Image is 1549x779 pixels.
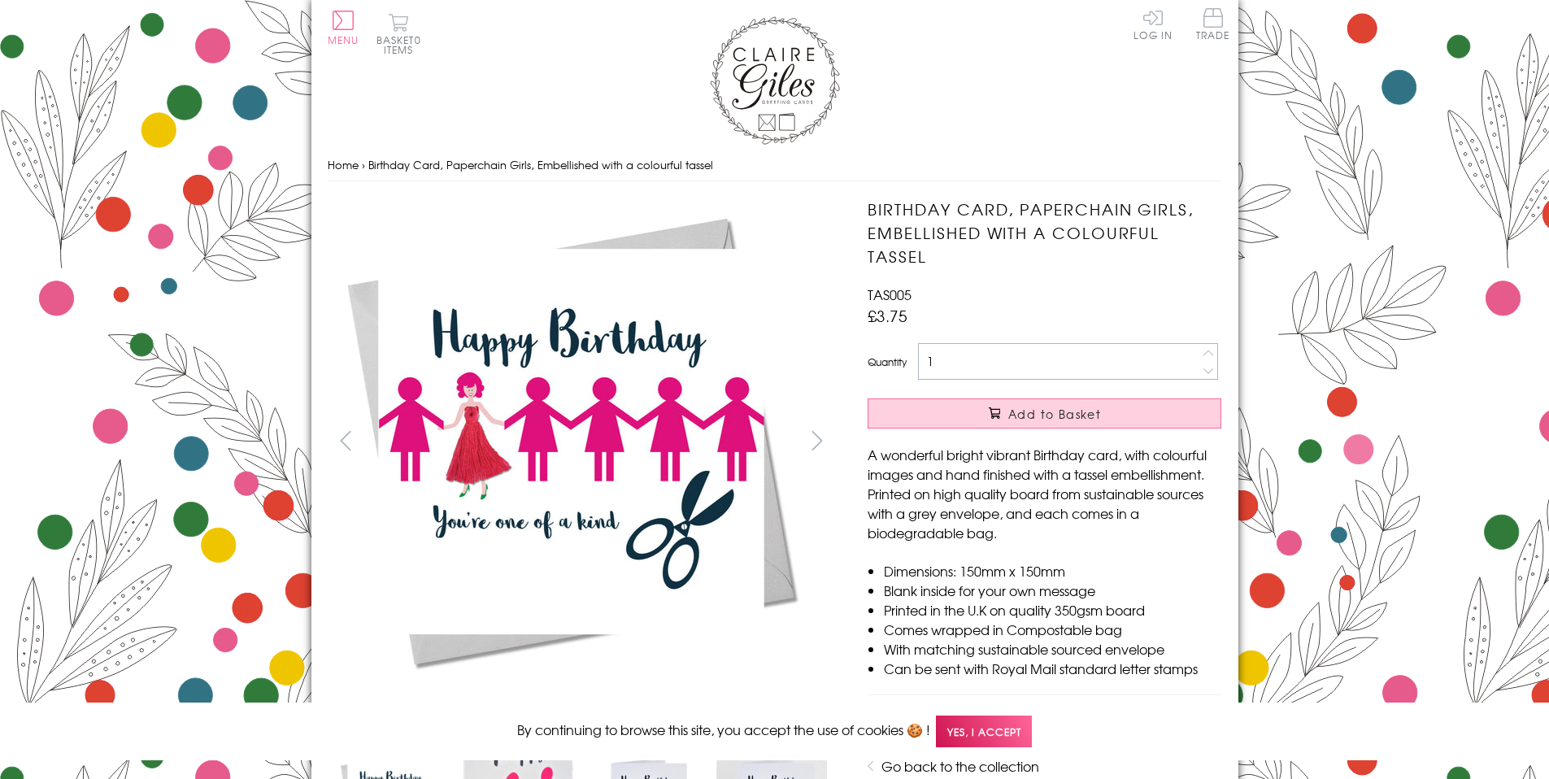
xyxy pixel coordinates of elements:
[881,756,1039,776] a: Go back to the collection
[884,620,1221,639] li: Comes wrapped in Compostable bag
[1133,8,1173,40] a: Log In
[328,422,364,459] button: prev
[368,157,713,172] span: Birthday Card, Paperchain Girls, Embellished with a colourful tassel
[884,581,1221,600] li: Blank inside for your own message
[328,149,1222,182] nav: breadcrumbs
[936,716,1032,747] span: Yes, I accept
[384,33,421,57] span: 0 items
[1196,8,1230,40] span: Trade
[835,198,1323,685] img: Birthday Card, Paperchain Girls, Embellished with a colourful tassel
[1008,406,1101,422] span: Add to Basket
[868,398,1221,429] button: Add to Basket
[884,659,1221,678] li: Can be sent with Royal Mail standard letter stamps
[868,198,1221,268] h1: Birthday Card, Paperchain Girls, Embellished with a colourful tassel
[798,422,835,459] button: next
[868,285,912,304] span: TAS005
[868,304,907,327] span: £3.75
[1196,8,1230,43] a: Trade
[328,157,359,172] a: Home
[868,445,1221,542] p: A wonderful bright vibrant Birthday card, with colourful images and hand finished with a tassel e...
[868,355,907,369] label: Quantity
[376,13,421,54] button: Basket0 items
[884,561,1221,581] li: Dimensions: 150mm x 150mm
[884,639,1221,659] li: With matching sustainable sourced envelope
[710,16,840,145] img: Claire Giles Greetings Cards
[328,11,359,45] button: Menu
[328,33,359,47] span: Menu
[327,198,815,685] img: Birthday Card, Paperchain Girls, Embellished with a colourful tassel
[884,600,1221,620] li: Printed in the U.K on quality 350gsm board
[362,157,365,172] span: ›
